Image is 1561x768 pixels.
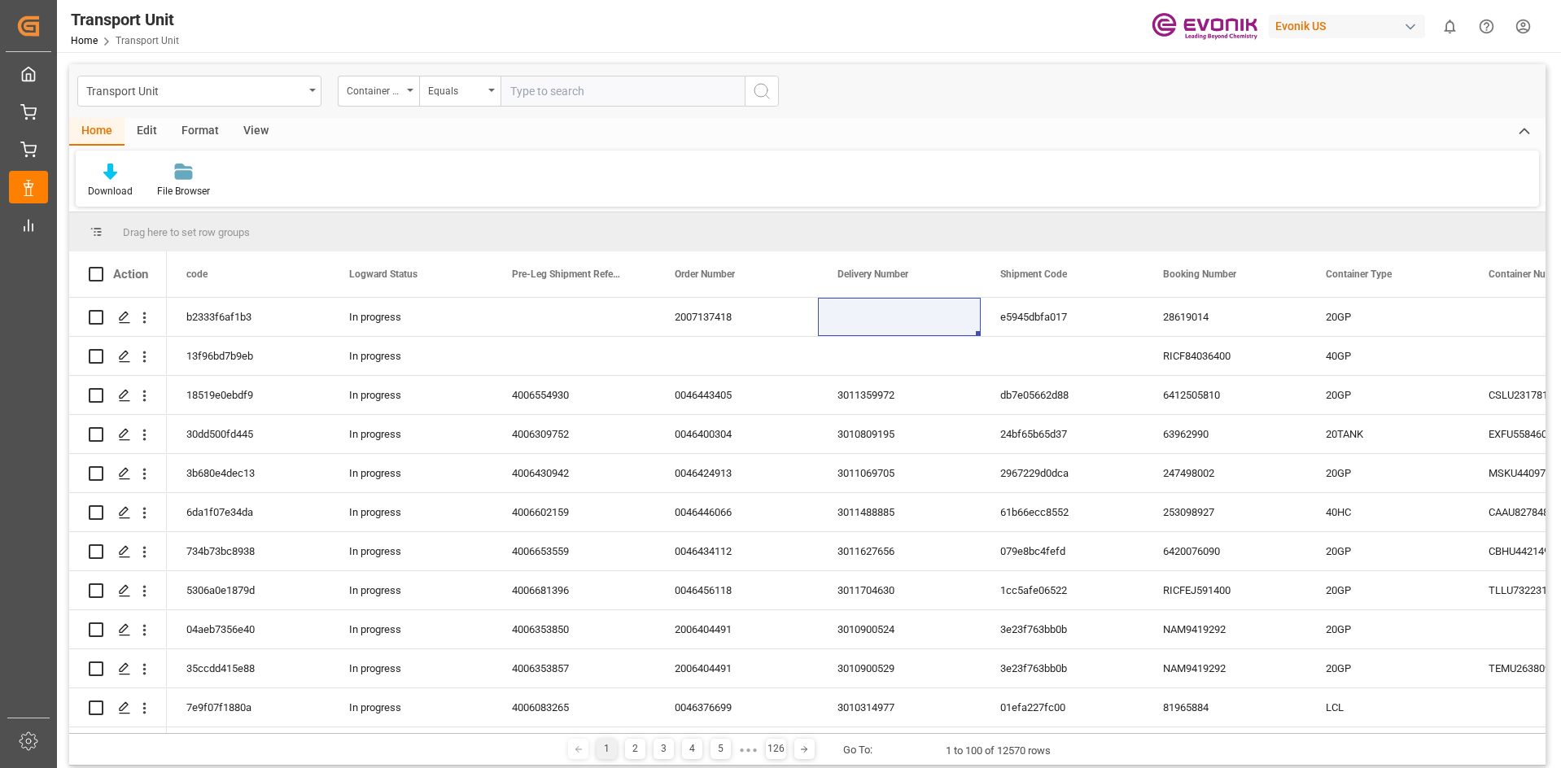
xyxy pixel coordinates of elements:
div: 13f96bd7b9eb [167,337,330,375]
div: 1 [597,739,617,759]
div: Action [113,267,148,281]
div: 40GP [1306,337,1469,375]
div: 20GP [1306,649,1469,687]
div: Transport Unit [86,80,304,100]
div: 01efa227fc00 [981,688,1143,727]
div: 3 [654,739,674,759]
div: In progress [330,376,492,414]
div: Press SPACE to select this row. [69,610,167,649]
div: 3e23f763bb0b [981,649,1143,687]
div: 3010809195 [818,415,981,453]
div: Evonik US [1269,15,1425,38]
div: 2006404491 [655,610,818,648]
span: Pre-Leg Shipment Reference Evonik [512,268,621,280]
div: Press SPACE to select this row. [69,298,167,337]
div: 2007137418 [655,298,818,336]
div: Equals [428,80,483,98]
span: Logward Status [349,268,418,280]
div: 04aeb7356e40 [167,610,330,648]
span: Delivery Number [837,268,908,280]
div: 3011488885 [818,493,981,531]
div: LCL [1306,688,1469,727]
div: 0046446066 [655,493,818,531]
div: 24bf65b65d37 [981,415,1143,453]
div: 4006083265 [492,688,655,727]
div: View [231,118,281,146]
div: 81965884 [1143,688,1306,727]
div: 126 [766,739,786,759]
div: 3011627656 [818,532,981,570]
div: 1 to 100 of 12570 rows [946,743,1051,759]
button: Help Center [1468,8,1505,45]
div: Format [169,118,231,146]
div: 28619014 [1143,298,1306,336]
div: Download [88,184,133,199]
div: 4006430942 [492,454,655,492]
div: ● ● ● [739,744,757,756]
a: Home [71,35,98,46]
div: 2967229d0dca [981,454,1143,492]
div: Press SPACE to select this row. [69,337,167,376]
div: 61b66ecc8552 [981,493,1143,531]
img: Evonik-brand-mark-Deep-Purple-RGB.jpeg_1700498283.jpeg [1152,12,1257,41]
div: 0046434112 [655,532,818,570]
div: 6420076090 [1143,532,1306,570]
div: 4006353850 [492,610,655,648]
div: 3010314977 [818,688,981,727]
div: 0046456118 [655,571,818,609]
div: b2333f6af1b3 [167,298,330,336]
div: 253098927 [1143,493,1306,531]
div: 4006681396 [492,571,655,609]
div: 20GP [1306,454,1469,492]
button: open menu [338,76,419,107]
div: RICF84036400 [1143,337,1306,375]
div: 3011704630 [818,571,981,609]
button: show 0 new notifications [1432,8,1468,45]
div: 5306a0e1879d [167,571,330,609]
div: 2 [625,739,645,759]
div: 247498002 [1143,454,1306,492]
div: 7e9f07f1880a [167,688,330,727]
div: In progress [330,454,492,492]
div: 3011069705 [818,454,981,492]
div: 3b680e4dec13 [167,454,330,492]
div: 2006404491 [655,649,818,687]
div: Container Number [347,80,402,98]
div: NAM9419292 [1143,649,1306,687]
button: open menu [77,76,321,107]
div: Go To: [843,742,872,758]
div: 20TANK [1306,415,1469,453]
div: In progress [330,337,492,375]
div: 6412505810 [1143,376,1306,414]
div: 3011359972 [818,376,981,414]
div: Press SPACE to select this row. [69,571,167,610]
input: Type to search [501,76,745,107]
div: Press SPACE to select this row. [69,376,167,415]
div: Press SPACE to select this row. [69,415,167,454]
div: 4006653559 [492,532,655,570]
div: Press SPACE to select this row. [69,493,167,532]
div: Press SPACE to select this row. [69,688,167,727]
span: Drag here to set row groups [123,226,250,238]
div: File Browser [157,184,210,199]
div: 3010900524 [818,610,981,648]
div: In progress [330,571,492,609]
div: Press SPACE to select this row. [69,454,167,493]
div: Transport Unit [71,7,179,32]
span: Shipment Code [1000,268,1067,280]
div: 3e23f763bb0b [981,610,1143,648]
div: 079e8bc4fefd [981,532,1143,570]
div: 30dd500fd445 [167,415,330,453]
div: In progress [330,688,492,727]
div: db7e05662d88 [981,376,1143,414]
div: Home [69,118,125,146]
div: In progress [330,298,492,336]
div: 0046424913 [655,454,818,492]
div: 18519e0ebdf9 [167,376,330,414]
div: 6da1f07e34da [167,493,330,531]
div: In progress [330,610,492,648]
div: 0046376699 [655,688,818,727]
span: Booking Number [1163,268,1236,280]
div: Press SPACE to select this row. [69,649,167,688]
div: 0046443405 [655,376,818,414]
